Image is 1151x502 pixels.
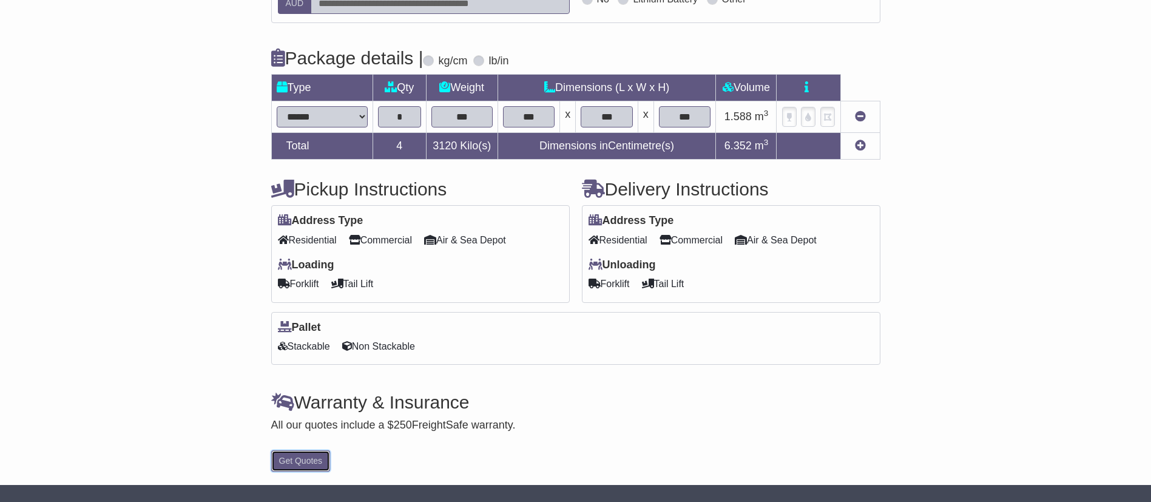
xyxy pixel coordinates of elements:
span: 250 [394,419,412,431]
span: m [755,140,769,152]
a: Remove this item [855,110,866,123]
h4: Delivery Instructions [582,179,880,199]
sup: 3 [764,138,769,147]
h4: Package details | [271,48,424,68]
label: Pallet [278,321,321,334]
label: kg/cm [438,55,467,68]
td: x [638,101,653,133]
span: Air & Sea Depot [424,231,506,249]
label: Unloading [589,259,656,272]
span: Residential [589,231,647,249]
td: Type [271,75,373,101]
span: 6.352 [724,140,752,152]
span: Air & Sea Depot [735,231,817,249]
span: m [755,110,769,123]
td: Total [271,133,373,160]
label: Loading [278,259,334,272]
td: Weight [426,75,498,101]
a: Add new item [855,140,866,152]
td: Kilo(s) [426,133,498,160]
span: Stackable [278,337,330,356]
span: Tail Lift [331,274,374,293]
span: Forklift [589,274,630,293]
label: Address Type [589,214,674,228]
td: Dimensions in Centimetre(s) [498,133,716,160]
h4: Pickup Instructions [271,179,570,199]
label: Address Type [278,214,363,228]
div: All our quotes include a $ FreightSafe warranty. [271,419,880,432]
td: 4 [373,133,426,160]
span: 3120 [433,140,457,152]
span: Commercial [660,231,723,249]
td: Volume [716,75,777,101]
span: Non Stackable [342,337,415,356]
span: Residential [278,231,337,249]
button: Get Quotes [271,450,331,472]
span: Forklift [278,274,319,293]
td: Qty [373,75,426,101]
span: Commercial [349,231,412,249]
span: 1.588 [724,110,752,123]
h4: Warranty & Insurance [271,392,880,412]
label: lb/in [488,55,508,68]
sup: 3 [764,109,769,118]
td: x [560,101,576,133]
span: Tail Lift [642,274,684,293]
td: Dimensions (L x W x H) [498,75,716,101]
